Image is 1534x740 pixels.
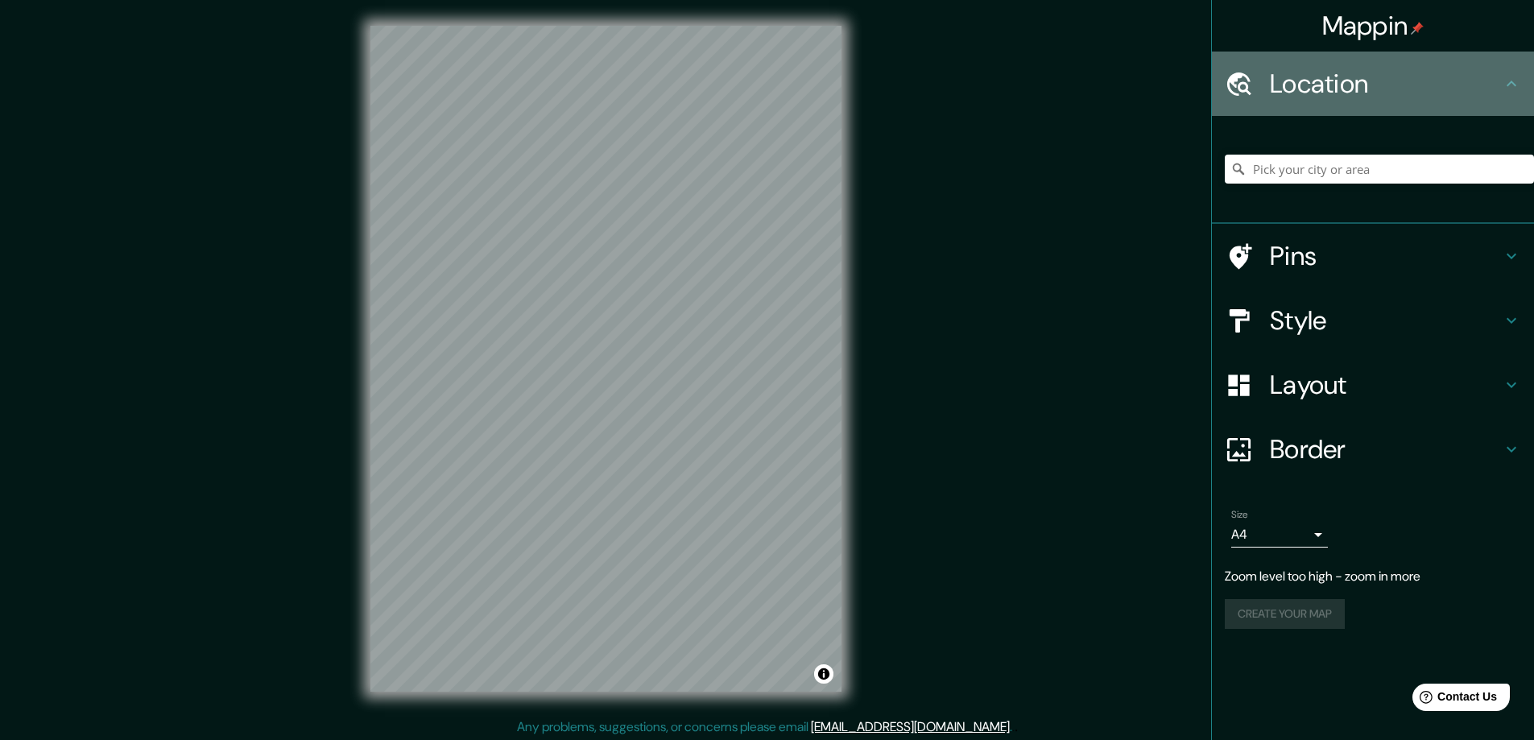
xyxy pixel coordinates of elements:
[1012,717,1015,737] div: .
[1225,155,1534,184] input: Pick your city or area
[1212,417,1534,482] div: Border
[1322,10,1424,42] h4: Mappin
[1212,353,1534,417] div: Layout
[1270,369,1502,401] h4: Layout
[370,26,841,692] canvas: Map
[1212,224,1534,288] div: Pins
[1231,522,1328,548] div: A4
[1411,22,1424,35] img: pin-icon.png
[1212,52,1534,116] div: Location
[517,717,1012,737] p: Any problems, suggestions, or concerns please email .
[811,718,1010,735] a: [EMAIL_ADDRESS][DOMAIN_NAME]
[1270,240,1502,272] h4: Pins
[1015,717,1018,737] div: .
[1270,433,1502,465] h4: Border
[814,664,833,684] button: Toggle attribution
[1391,677,1516,722] iframe: Help widget launcher
[1270,68,1502,100] h4: Location
[1231,508,1248,522] label: Size
[1225,567,1521,586] p: Zoom level too high - zoom in more
[1270,304,1502,337] h4: Style
[1212,288,1534,353] div: Style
